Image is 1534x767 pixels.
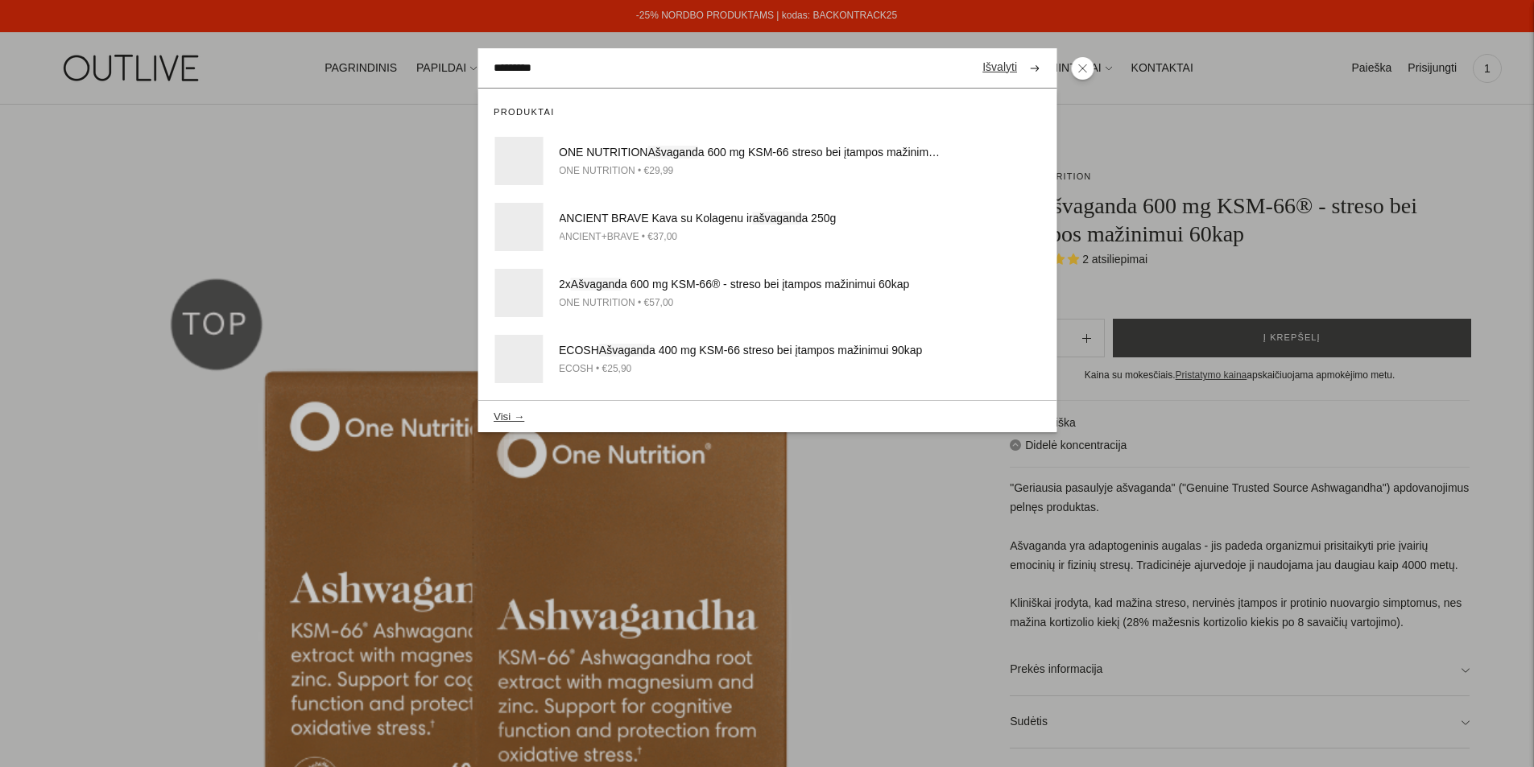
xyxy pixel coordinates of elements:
[559,143,944,163] div: ONE NUTRITION a 600 mg KSM-66 streso bei įtampos mažinimui 60kap
[559,275,944,295] div: 2x a 600 mg KSM-66® - streso bei įtampos mažinimui 60kap
[559,229,944,245] div: ANCIENT+BRAVE • €37,00
[559,163,944,179] div: ONE NUTRITION • €29,99
[647,146,697,159] span: Ašvagand
[571,278,621,291] span: Ašvagand
[559,361,944,377] div: ECOSH • €25,90
[982,58,1017,77] a: Išvalyti
[599,344,649,357] span: Ašvagand
[559,295,944,311] div: ONE NUTRITION • €57,00
[478,326,1056,392] a: ECOSHAšvaganda 400 mg KSM-66 streso bei įtampos mažinimui 90kap ECOSH • €25,90
[753,212,802,225] span: ašvagand
[559,209,944,229] div: ANCIENT BRAVE Kava su Kolagenu ir a 250g
[559,341,944,361] div: ECOSH a 400 mg KSM-66 streso bei įtampos mažinimui 90kap
[494,410,524,423] button: Visi →
[478,89,1056,129] div: Produktai
[478,260,1056,326] a: 2xAšvaganda 600 mg KSM-66® - streso bei įtampos mažinimui 60kap ONE NUTRITION • €57,00
[478,128,1056,194] a: ONE NUTRITIONAšvaganda 600 mg KSM-66 streso bei įtampos mažinimui 60kap ONE NUTRITION • €29,99
[478,194,1056,260] a: ANCIENT BRAVE Kava su Kolagenu irašvaganda 250g ANCIENT+BRAVE • €37,00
